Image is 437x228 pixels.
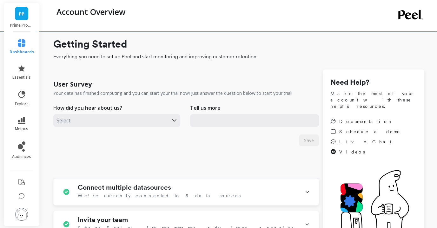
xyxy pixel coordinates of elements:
span: Videos [339,149,365,155]
span: explore [15,101,29,107]
p: Prime Prometics™ [10,23,33,28]
h1: User Survey [53,80,92,89]
h1: Need Help? [330,77,417,88]
img: profile picture [15,208,28,221]
span: essentials [12,75,31,80]
span: PP [19,10,24,17]
h1: Invite your team [78,216,128,224]
a: Documentation [330,118,401,125]
span: Live Chat [339,139,391,145]
span: dashboards [10,49,34,55]
span: metrics [15,126,28,131]
p: Your data has finished computing and you can start your trial now! Just answer the question below... [53,90,292,96]
p: How did you hear about us? [53,104,122,112]
a: Schedule a demo [330,128,401,135]
span: audiences [12,154,31,159]
a: Videos [330,149,401,155]
span: We're currently connected to 5 data sources [78,192,241,199]
span: Everything you need to set up Peel and start monitoring and improving customer retention. [53,53,424,61]
span: Documentation [339,118,393,125]
p: Tell us more [190,104,221,112]
span: Make the most of your account with these helpful resources. [330,90,417,109]
span: Schedule a demo [339,128,401,135]
h1: Getting Started [53,36,424,52]
p: Account Overview [56,6,125,17]
h1: Connect multiple datasources [78,184,171,191]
